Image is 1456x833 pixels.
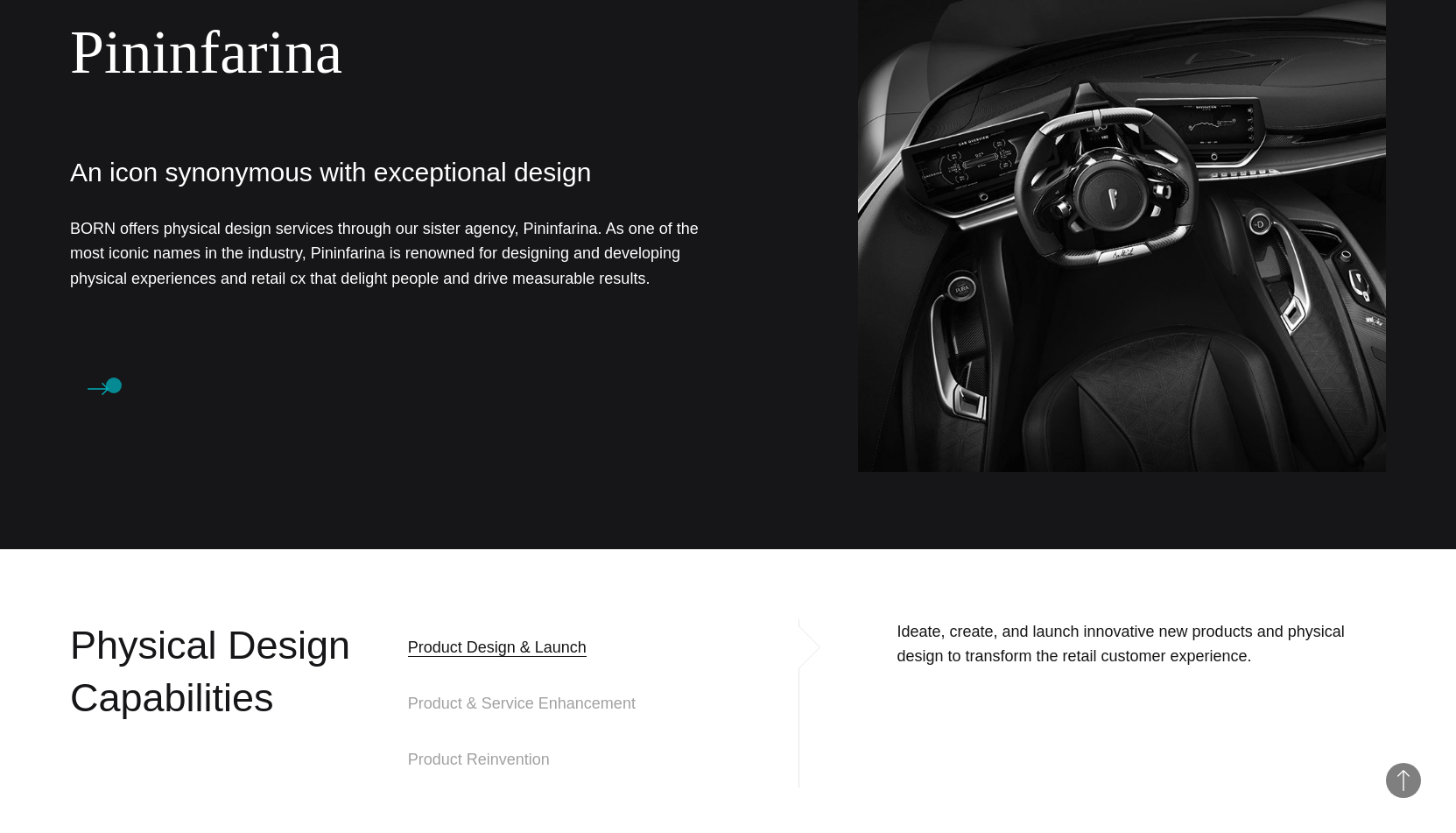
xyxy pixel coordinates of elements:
[70,158,711,188] p: An icon synonymous with exceptional design
[408,695,636,712] span: Product & Service Enhancement
[70,18,342,86] a: Pininfarina
[408,751,550,768] span: Product Reinvention
[897,619,1386,668] p: Ideate, create, and launch innovative new products and physical design to transform the retail cu...
[1386,763,1421,798] button: Back to Top
[70,216,711,291] p: BORN offers physical design services through our sister agency, Pininfarina. As one of the most i...
[70,619,373,773] h2: Physical Design Capabilities
[408,637,587,658] span: Product Design & Launch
